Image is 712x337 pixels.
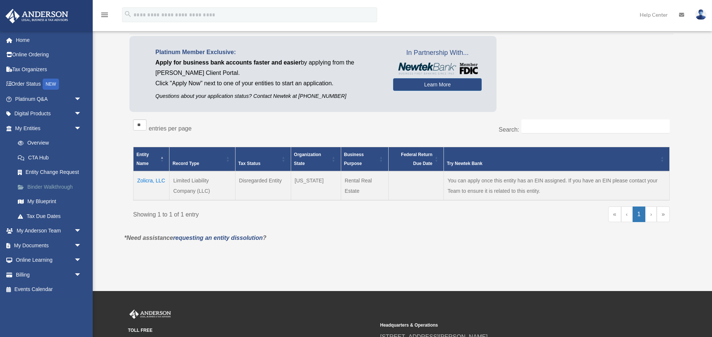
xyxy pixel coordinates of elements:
[393,47,482,59] span: In Partnership With...
[388,147,444,171] th: Federal Return Due Date: Activate to sort
[5,267,93,282] a: Billingarrow_drop_down
[397,63,478,75] img: NewtekBankLogoSM.png
[5,33,93,47] a: Home
[133,147,169,171] th: Entity Name: Activate to invert sorting
[169,171,235,200] td: Limited Liability Company (LLC)
[155,78,382,89] p: Click "Apply Now" next to one of your entities to start an application.
[235,147,291,171] th: Tax Status: Activate to sort
[133,171,169,200] td: Zolicra, LLC
[74,253,89,268] span: arrow_drop_down
[380,321,627,329] small: Headquarters & Operations
[344,152,364,166] span: Business Purpose
[172,161,199,166] span: Record Type
[608,207,621,222] a: First
[401,152,432,166] span: Federal Return Due Date
[5,238,93,253] a: My Documentsarrow_drop_down
[10,209,93,224] a: Tax Due Dates
[341,171,388,200] td: Rental Real Estate
[100,10,109,19] i: menu
[43,79,59,90] div: NEW
[645,207,657,222] a: Next
[155,59,301,66] span: Apply for business bank accounts faster and easier
[5,282,93,297] a: Events Calendar
[74,92,89,107] span: arrow_drop_down
[291,171,341,200] td: [US_STATE]
[155,47,382,57] p: Platinum Member Exclusive:
[10,179,93,194] a: Binder Walkthrough
[5,92,93,106] a: Platinum Q&Aarrow_drop_down
[238,161,261,166] span: Tax Status
[74,106,89,122] span: arrow_drop_down
[169,147,235,171] th: Record Type: Activate to sort
[499,126,519,133] label: Search:
[5,253,93,268] a: Online Learningarrow_drop_down
[5,121,93,136] a: My Entitiesarrow_drop_down
[124,235,266,241] em: *Need assistance ?
[100,13,109,19] a: menu
[173,235,263,241] a: requesting an entity dissolution
[657,207,670,222] a: Last
[149,125,192,132] label: entries per page
[5,77,93,92] a: Order StatusNEW
[633,207,646,222] a: 1
[128,327,375,334] small: TOLL FREE
[3,9,70,23] img: Anderson Advisors Platinum Portal
[341,147,388,171] th: Business Purpose: Activate to sort
[10,165,93,180] a: Entity Change Request
[294,152,321,166] span: Organization State
[155,57,382,78] p: by applying from the [PERSON_NAME] Client Portal.
[444,147,670,171] th: Try Newtek Bank : Activate to sort
[74,121,89,136] span: arrow_drop_down
[444,171,670,200] td: You can apply once this entity has an EIN assigned. If you have an EIN please contact your Team t...
[235,171,291,200] td: Disregarded Entity
[133,207,396,220] div: Showing 1 to 1 of 1 entry
[10,194,93,209] a: My Blueprint
[74,224,89,239] span: arrow_drop_down
[155,92,382,101] p: Questions about your application status? Contact Newtek at [PHONE_NUMBER]
[136,152,149,166] span: Entity Name
[128,310,172,319] img: Anderson Advisors Platinum Portal
[5,47,93,62] a: Online Ordering
[10,136,89,151] a: Overview
[124,10,132,18] i: search
[291,147,341,171] th: Organization State: Activate to sort
[5,106,93,121] a: Digital Productsarrow_drop_down
[447,159,658,168] div: Try Newtek Bank
[74,267,89,283] span: arrow_drop_down
[695,9,706,20] img: User Pic
[621,207,633,222] a: Previous
[5,224,93,238] a: My Anderson Teamarrow_drop_down
[74,238,89,253] span: arrow_drop_down
[5,62,93,77] a: Tax Organizers
[10,150,93,165] a: CTA Hub
[393,78,482,91] a: Learn More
